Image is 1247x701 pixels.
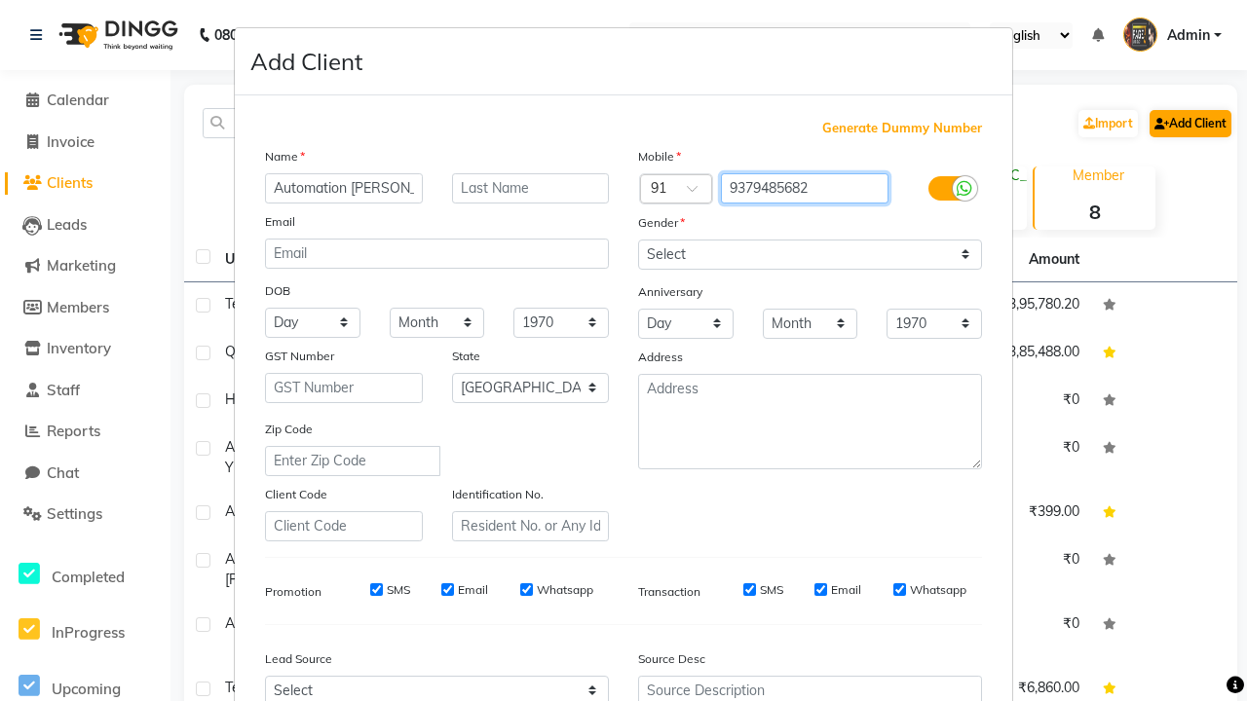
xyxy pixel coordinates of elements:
label: Name [265,148,305,166]
label: Whatsapp [537,581,593,599]
label: Lead Source [265,650,332,668]
input: Enter Zip Code [265,446,440,476]
input: Resident No. or Any Id [452,511,610,541]
label: SMS [760,581,783,599]
label: Anniversary [638,283,702,301]
label: DOB [265,282,290,300]
input: Mobile [721,173,889,203]
label: Transaction [638,583,700,601]
label: Gender [638,214,685,232]
input: Client Code [265,511,423,541]
label: Zip Code [265,421,313,438]
input: Last Name [452,173,610,203]
input: Email [265,239,609,269]
label: Email [458,581,488,599]
label: Identification No. [452,486,544,503]
label: SMS [387,581,410,599]
label: State [452,348,480,365]
input: GST Number [265,373,423,403]
label: Whatsapp [910,581,966,599]
h4: Add Client [250,44,362,79]
label: Email [265,213,295,231]
label: Address [638,349,683,366]
input: First Name [265,173,423,203]
label: Source Desc [638,650,705,668]
span: Generate Dummy Number [822,119,982,138]
label: Email [831,581,861,599]
label: Mobile [638,148,681,166]
label: GST Number [265,348,334,365]
label: Promotion [265,583,321,601]
label: Client Code [265,486,327,503]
